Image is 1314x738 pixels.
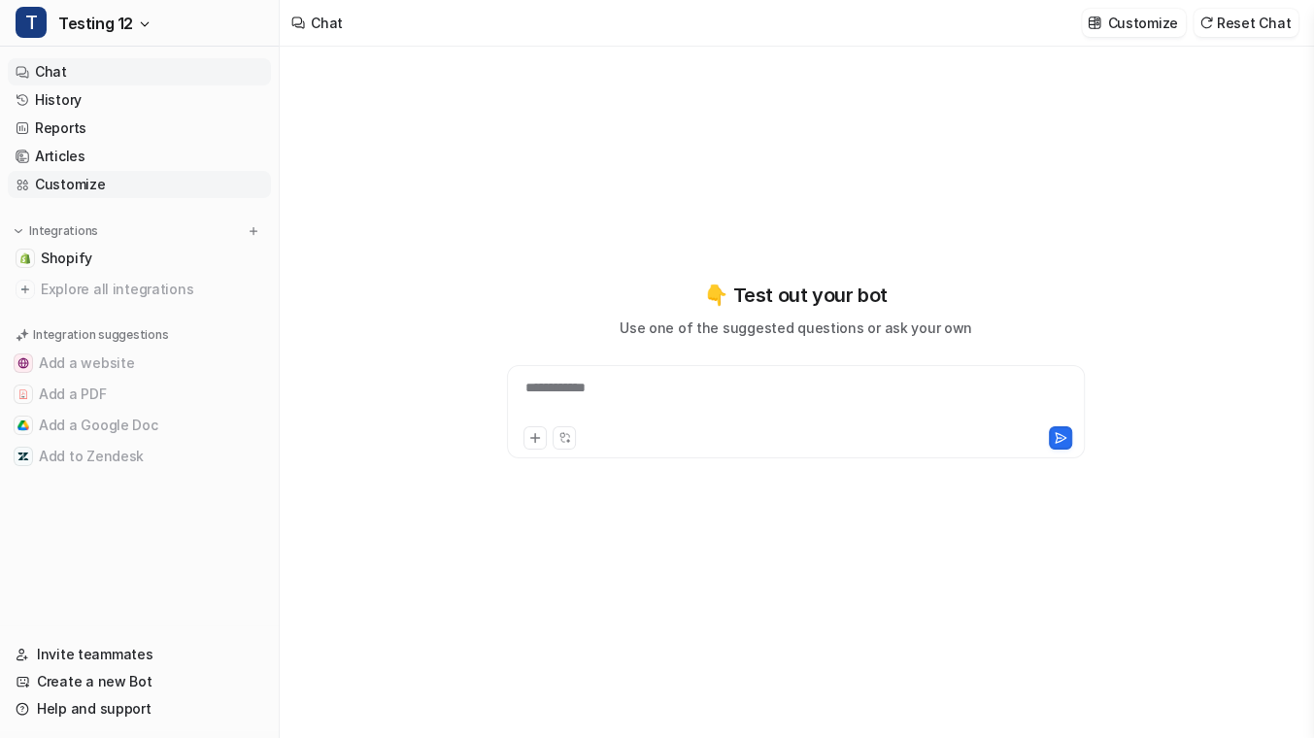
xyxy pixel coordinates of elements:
div: Chat [311,13,343,33]
span: Testing 12 [58,10,133,37]
button: Add a PDFAdd a PDF [8,379,271,410]
img: Add a Google Doc [17,419,29,431]
a: Chat [8,58,271,85]
button: Reset Chat [1194,9,1298,37]
button: Add to ZendeskAdd to Zendesk [8,441,271,472]
a: Invite teammates [8,641,271,668]
p: Customize [1107,13,1177,33]
a: Explore all integrations [8,276,271,303]
span: Explore all integrations [41,274,263,305]
a: Help and support [8,695,271,722]
a: ShopifyShopify [8,245,271,272]
a: History [8,86,271,114]
span: Shopify [41,249,92,268]
button: Add a Google DocAdd a Google Doc [8,410,271,441]
img: reset [1199,16,1213,30]
img: Add to Zendesk [17,451,29,462]
p: Integrations [29,223,98,239]
img: explore all integrations [16,280,35,299]
img: customize [1088,16,1101,30]
img: Add a website [17,357,29,369]
button: Add a websiteAdd a website [8,348,271,379]
p: Integration suggestions [33,326,168,344]
p: 👇 Test out your bot [704,281,887,310]
img: expand menu [12,224,25,238]
span: T [16,7,47,38]
img: menu_add.svg [247,224,260,238]
a: Customize [8,171,271,198]
a: Articles [8,143,271,170]
button: Integrations [8,221,104,241]
img: Add a PDF [17,388,29,400]
a: Create a new Bot [8,668,271,695]
button: Customize [1082,9,1185,37]
img: Shopify [19,252,31,264]
p: Use one of the suggested questions or ask your own [620,318,972,338]
a: Reports [8,115,271,142]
